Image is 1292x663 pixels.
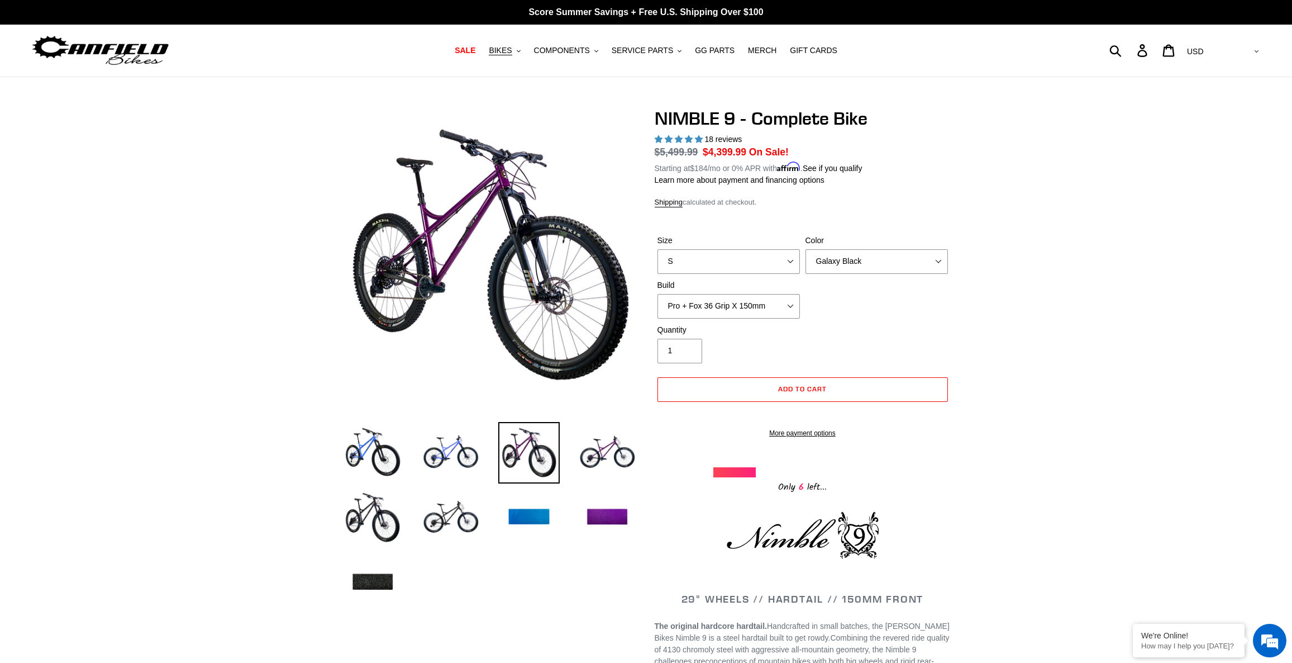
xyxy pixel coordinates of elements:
span: On Sale! [749,145,789,159]
button: COMPONENTS [528,43,604,58]
img: Load image into Gallery viewer, NIMBLE 9 - Complete Bike [498,422,560,484]
p: How may I help you today? [1141,642,1236,650]
span: BIKES [489,46,512,55]
img: Load image into Gallery viewer, NIMBLE 9 - Complete Bike [342,487,403,548]
span: COMPONENTS [534,46,590,55]
a: MERCH [742,43,782,58]
div: We're Online! [1141,631,1236,640]
span: 29" WHEELS // HARDTAIL // 150MM FRONT [681,593,924,605]
s: $5,499.99 [655,146,698,158]
img: Load image into Gallery viewer, NIMBLE 9 - Complete Bike [576,422,638,484]
label: Color [805,235,948,247]
a: GIFT CARDS [784,43,843,58]
input: Search [1115,38,1144,63]
span: GG PARTS [695,46,735,55]
div: Only left... [713,477,892,495]
div: calculated at checkout. [655,197,951,208]
img: Load image into Gallery viewer, NIMBLE 9 - Complete Bike [420,422,481,484]
span: Affirm [777,162,800,172]
span: SALE [455,46,475,55]
button: Add to cart [657,377,948,402]
img: Load image into Gallery viewer, NIMBLE 9 - Complete Bike [576,487,638,548]
label: Size [657,235,800,247]
span: $4,399.99 [703,146,746,158]
img: Load image into Gallery viewer, NIMBLE 9 - Complete Bike [420,487,481,548]
img: Canfield Bikes [31,33,170,68]
a: SALE [449,43,481,58]
button: SERVICE PARTS [606,43,687,58]
label: Quantity [657,324,800,336]
a: More payment options [657,428,948,438]
h1: NIMBLE 9 - Complete Bike [655,108,951,129]
span: GIFT CARDS [790,46,837,55]
a: Learn more about payment and financing options [655,176,824,184]
label: Build [657,280,800,291]
strong: The original hardcore hardtail. [655,622,767,631]
img: Load image into Gallery viewer, NIMBLE 9 - Complete Bike [342,552,403,613]
span: 6 [795,480,807,494]
a: Shipping [655,198,683,207]
span: 4.89 stars [655,135,705,144]
span: $184 [690,164,707,173]
a: GG PARTS [689,43,740,58]
a: See if you qualify - Learn more about Affirm Financing (opens in modal) [803,164,862,173]
img: Load image into Gallery viewer, NIMBLE 9 - Complete Bike [498,487,560,548]
span: SERVICE PARTS [612,46,673,55]
span: Handcrafted in small batches, the [PERSON_NAME] Bikes Nimble 9 is a steel hardtail built to get r... [655,622,950,642]
span: 18 reviews [704,135,742,144]
span: Add to cart [778,385,827,393]
button: BIKES [483,43,526,58]
p: Starting at /mo or 0% APR with . [655,160,862,174]
span: MERCH [748,46,776,55]
img: Load image into Gallery viewer, NIMBLE 9 - Complete Bike [342,422,403,484]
